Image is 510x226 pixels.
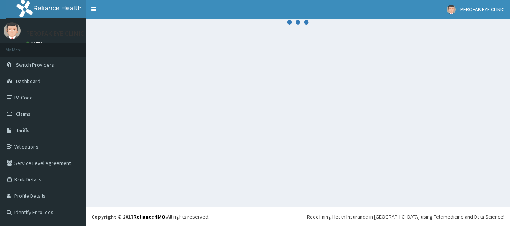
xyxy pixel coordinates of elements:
[16,61,54,68] span: Switch Providers
[86,207,510,226] footer: All rights reserved.
[133,213,165,220] a: RelianceHMO
[16,111,31,117] span: Claims
[287,11,309,34] svg: audio-loading
[26,41,44,46] a: Online
[307,213,504,220] div: Redefining Heath Insurance in [GEOGRAPHIC_DATA] using Telemedicine and Data Science!
[4,22,21,39] img: User Image
[16,78,40,85] span: Dashboard
[26,30,84,37] p: PEROFAK EYE CLINIC
[16,127,29,134] span: Tariffs
[91,213,167,220] strong: Copyright © 2017 .
[447,5,456,14] img: User Image
[460,6,504,13] span: PEROFAK EYE CLINIC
